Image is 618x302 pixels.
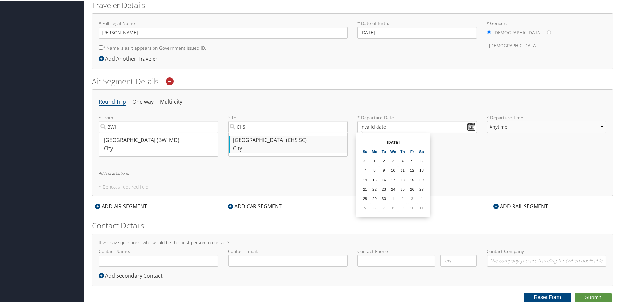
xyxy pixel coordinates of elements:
td: 1 [389,193,398,202]
td: 13 [417,165,426,174]
td: 12 [408,165,416,174]
td: 27 [417,184,426,193]
div: Add Secondary Contact [99,271,166,279]
div: City [233,144,344,152]
h6: Additional Options: [99,171,606,174]
td: 21 [361,184,369,193]
h2: Contact Details: [92,219,613,230]
button: Submit [575,292,612,302]
input: MM/DD/YYYY [357,120,477,132]
th: We [389,146,398,155]
input: [GEOGRAPHIC_DATA] (BWI MD)City [99,120,218,132]
input: * Full Legal Name [99,26,348,38]
th: Mo [370,146,379,155]
input: .ext [440,254,477,266]
input: Contact Name: [99,254,218,266]
td: 9 [398,203,407,212]
label: Contact Company [487,248,607,266]
th: Su [361,146,369,155]
th: Sa [417,146,426,155]
input: * Gender:[DEMOGRAPHIC_DATA][DEMOGRAPHIC_DATA] [547,29,551,34]
td: 2 [398,193,407,202]
input: Contact Email: [228,254,348,266]
td: 24 [389,184,398,193]
td: 28 [361,193,369,202]
td: 10 [408,203,416,212]
label: * Departure Date [357,114,477,120]
td: 16 [379,175,388,183]
td: 30 [379,193,388,202]
input: * Gender:[DEMOGRAPHIC_DATA][DEMOGRAPHIC_DATA] [487,29,491,34]
td: 29 [370,193,379,202]
label: * Gender: [487,19,607,52]
td: 9 [379,165,388,174]
td: 19 [408,175,416,183]
td: 3 [408,193,416,202]
div: ADD CAR SEGMENT [225,202,285,210]
div: ADD RAIL SEGMENT [490,202,551,210]
th: Tu [379,146,388,155]
input: Contact Company [487,254,607,266]
td: 8 [370,165,379,174]
td: 5 [361,203,369,212]
label: Contact Phone [357,248,477,254]
label: [DEMOGRAPHIC_DATA] [489,39,538,51]
div: ADD AIR SEGMENT [92,202,150,210]
h5: * Denotes required field [99,184,606,189]
h2: Air Segment Details [92,75,613,86]
li: Multi-city [160,96,182,107]
div: [GEOGRAPHIC_DATA] (CHS SC) [233,135,344,144]
input: * Name is as it appears on Government issued ID. [99,45,103,49]
input: * Date of Birth: [357,26,477,38]
td: 11 [398,165,407,174]
select: * Departure Time [487,120,607,132]
td: 3 [389,156,398,165]
td: 6 [417,156,426,165]
th: [DATE] [370,137,416,146]
td: 17 [389,175,398,183]
label: Contact Email: [228,248,348,266]
td: 26 [408,184,416,193]
label: [DEMOGRAPHIC_DATA] [494,26,542,38]
label: * From: [99,114,218,132]
td: 1 [370,156,379,165]
td: 15 [370,175,379,183]
td: 6 [370,203,379,212]
div: City [104,144,215,152]
h4: If we have questions, who would be the best person to contact? [99,240,606,244]
button: Reset Form [524,292,572,301]
td: 22 [370,184,379,193]
label: * To: [228,114,348,132]
li: One-way [132,96,154,107]
label: * Departure Time [487,114,607,137]
td: 7 [379,203,388,212]
td: 18 [398,175,407,183]
td: 31 [361,156,369,165]
div: Add Another Traveler [99,54,161,62]
label: Contact Name: [99,248,218,266]
td: 5 [408,156,416,165]
td: 2 [379,156,388,165]
td: 4 [398,156,407,165]
td: 10 [389,165,398,174]
label: * Name is as it appears on Government issued ID. [99,41,206,53]
td: 7 [361,165,369,174]
td: 8 [389,203,398,212]
th: Fr [408,146,416,155]
td: 11 [417,203,426,212]
label: * Date of Birth: [357,19,477,38]
div: [GEOGRAPHIC_DATA] (BWI MD) [104,135,215,144]
td: 14 [361,175,369,183]
td: 20 [417,175,426,183]
label: * Full Legal Name [99,19,348,38]
td: 23 [379,184,388,193]
th: Th [398,146,407,155]
td: 25 [398,184,407,193]
input: [GEOGRAPHIC_DATA] (CHS SC)City [228,120,348,132]
li: Round Trip [99,96,126,107]
td: 4 [417,193,426,202]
